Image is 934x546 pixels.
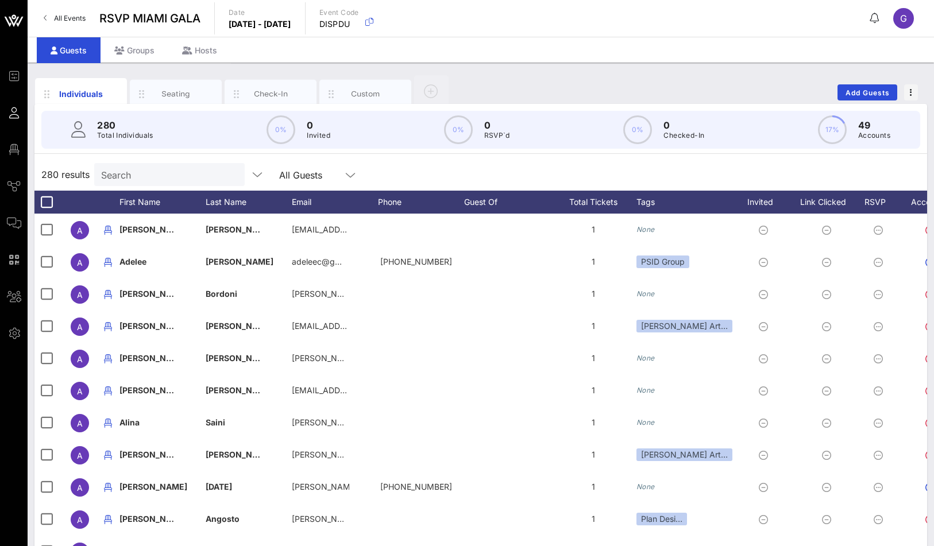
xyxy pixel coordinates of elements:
[37,9,92,28] a: All Events
[206,224,273,234] span: [PERSON_NAME]
[101,37,168,63] div: Groups
[636,482,655,491] i: None
[206,450,273,459] span: [PERSON_NAME]
[119,191,206,214] div: First Name
[77,451,83,460] span: A
[206,514,240,524] span: Angosto
[206,417,225,427] span: Saini
[99,10,200,27] span: RSVP MIAMI GALA
[206,321,273,331] span: [PERSON_NAME]
[119,224,187,234] span: [PERSON_NAME]
[380,257,452,266] span: +17864129741
[272,163,364,186] div: All Guests
[206,191,292,214] div: Last Name
[77,226,83,235] span: A
[734,191,797,214] div: Invited
[307,118,330,132] p: 0
[636,418,655,427] i: None
[97,130,153,141] p: Total Individuals
[319,7,359,18] p: Event Code
[206,482,232,491] span: [DATE]
[54,14,86,22] span: All Events
[378,191,464,214] div: Phone
[636,513,687,525] div: Plan Desi…
[858,130,890,141] p: Accounts
[292,289,496,299] span: [PERSON_NAME][EMAIL_ADDRESS][DOMAIN_NAME]
[292,246,342,278] p: adeleec@g…
[119,257,146,266] span: Adelee
[837,84,897,100] button: Add Guests
[119,417,140,427] span: Alina
[550,278,636,310] div: 1
[119,482,187,491] span: [PERSON_NAME]
[292,191,378,214] div: Email
[340,88,391,99] div: Custom
[77,483,83,493] span: A
[229,18,291,30] p: [DATE] - [DATE]
[663,118,704,132] p: 0
[119,353,187,363] span: [PERSON_NAME]
[900,13,907,24] span: G
[663,130,704,141] p: Checked-In
[292,321,430,331] span: [EMAIL_ADDRESS][DOMAIN_NAME]
[119,289,187,299] span: [PERSON_NAME]
[77,322,83,332] span: A
[292,353,496,363] span: [PERSON_NAME][EMAIL_ADDRESS][DOMAIN_NAME]
[292,471,349,503] p: [PERSON_NAME]…
[636,255,689,268] div: PSID Group
[845,88,890,97] span: Add Guests
[636,225,655,234] i: None
[550,310,636,342] div: 1
[636,354,655,362] i: None
[550,406,636,439] div: 1
[307,130,330,141] p: Invited
[279,170,322,180] div: All Guests
[56,88,107,100] div: Individuals
[550,374,636,406] div: 1
[550,342,636,374] div: 1
[37,37,101,63] div: Guests
[77,386,83,396] span: A
[893,8,914,29] div: G
[464,191,550,214] div: Guest Of
[550,471,636,503] div: 1
[119,385,187,395] span: [PERSON_NAME]
[77,419,83,428] span: A
[77,290,83,300] span: A
[319,18,359,30] p: DISPDU
[150,88,202,99] div: Seating
[292,450,496,459] span: [PERSON_NAME][EMAIL_ADDRESS][DOMAIN_NAME]
[292,417,496,427] span: [PERSON_NAME][EMAIL_ADDRESS][DOMAIN_NAME]
[77,258,83,268] span: A
[119,450,187,459] span: [PERSON_NAME]
[206,289,237,299] span: Bordoni
[550,214,636,246] div: 1
[550,246,636,278] div: 1
[860,191,901,214] div: RSVP
[229,7,291,18] p: Date
[206,257,273,266] span: [PERSON_NAME]
[119,321,187,331] span: [PERSON_NAME]
[636,386,655,394] i: None
[797,191,860,214] div: Link Clicked
[206,385,273,395] span: [PERSON_NAME]
[245,88,296,99] div: Check-In
[97,118,153,132] p: 280
[292,224,430,234] span: [EMAIL_ADDRESS][DOMAIN_NAME]
[550,503,636,535] div: 1
[636,448,732,461] div: [PERSON_NAME] Art…
[77,354,83,364] span: A
[77,515,83,525] span: A
[550,191,636,214] div: Total Tickets
[858,118,890,132] p: 49
[636,191,734,214] div: Tags
[292,514,496,524] span: [PERSON_NAME][EMAIL_ADDRESS][DOMAIN_NAME]
[636,289,655,298] i: None
[636,320,732,332] div: [PERSON_NAME] Art…
[484,118,510,132] p: 0
[119,514,187,524] span: [PERSON_NAME]
[292,385,430,395] span: [EMAIL_ADDRESS][DOMAIN_NAME]
[168,37,231,63] div: Hosts
[206,353,273,363] span: [PERSON_NAME]
[550,439,636,471] div: 1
